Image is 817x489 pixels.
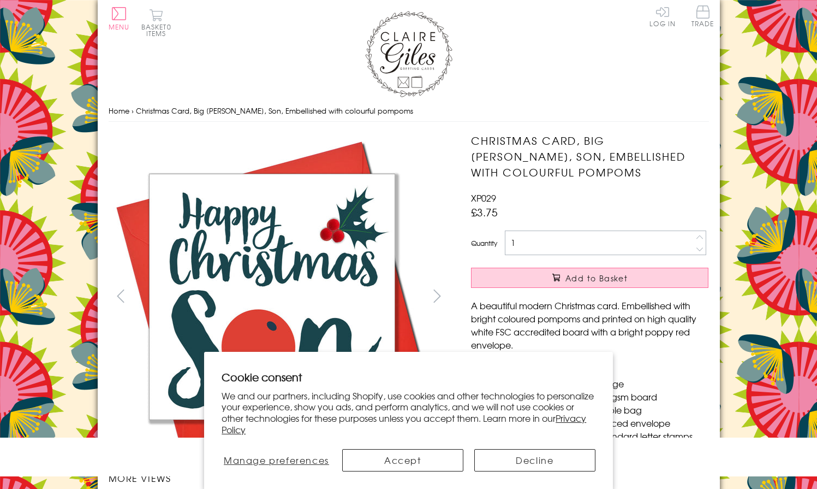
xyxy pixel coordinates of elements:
a: Privacy Policy [222,411,586,436]
span: Manage preferences [224,453,329,467]
button: Add to Basket [471,268,708,288]
img: Claire Giles Greetings Cards [365,11,452,97]
button: Accept [342,449,463,472]
span: XP029 [471,191,496,204]
nav: breadcrumbs [109,100,709,122]
span: › [132,105,134,116]
a: Home [109,105,129,116]
span: Menu [109,22,130,32]
h2: Cookie consent [222,369,595,385]
p: A beautiful modern Christmas card. Embellished with bright coloured pompoms and printed on high q... [471,299,708,351]
span: £3.75 [471,204,498,220]
button: Manage preferences [222,449,331,472]
span: 0 items [146,22,171,38]
p: We and our partners, including Shopify, use cookies and other technologies to personalize your ex... [222,390,595,435]
img: Christmas Card, Big Berry, Son, Embellished with colourful pompoms [108,133,436,461]
span: Trade [691,5,714,27]
button: Menu [109,7,130,30]
button: next [425,284,449,308]
button: Basket0 items [141,9,171,37]
button: Decline [474,449,595,472]
a: Trade [691,5,714,29]
span: Add to Basket [565,273,628,284]
a: Log In [649,5,676,27]
button: prev [109,284,133,308]
label: Quantity [471,238,497,248]
h1: Christmas Card, Big [PERSON_NAME], Son, Embellished with colourful pompoms [471,133,708,180]
img: Christmas Card, Big Berry, Son, Embellished with colourful pompoms [449,133,777,461]
h3: More views [109,472,450,485]
span: Christmas Card, Big [PERSON_NAME], Son, Embellished with colourful pompoms [136,105,413,116]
